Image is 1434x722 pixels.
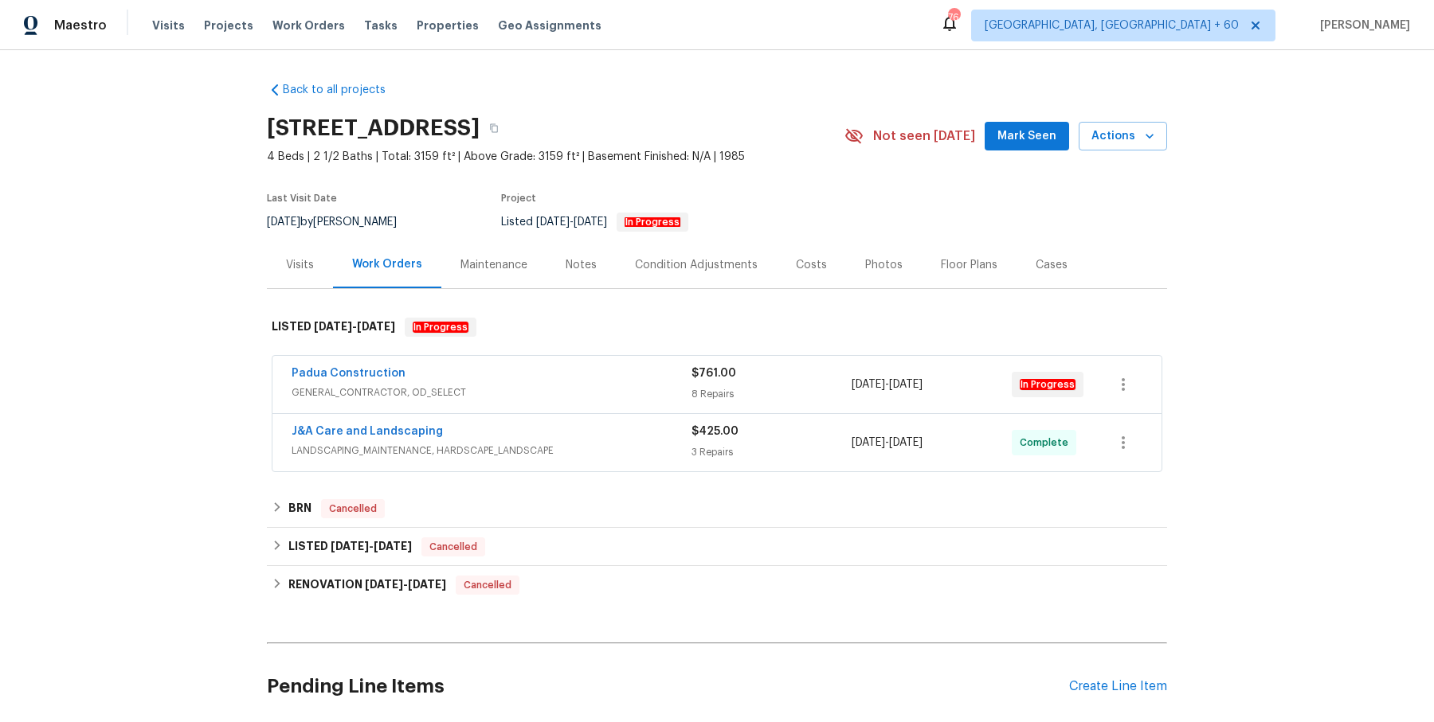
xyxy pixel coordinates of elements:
[460,257,527,273] div: Maintenance
[873,128,975,144] span: Not seen [DATE]
[865,257,903,273] div: Photos
[267,490,1167,528] div: BRN Cancelled
[267,213,416,232] div: by [PERSON_NAME]
[314,321,395,332] span: -
[498,18,601,33] span: Geo Assignments
[152,18,185,33] span: Visits
[852,377,923,392] span: -
[423,539,484,555] span: Cancelled
[692,386,852,402] div: 8 Repairs
[413,322,468,333] em: In Progress
[692,368,736,379] span: $761.00
[357,321,395,332] span: [DATE]
[536,217,607,228] span: -
[692,426,739,437] span: $425.00
[536,217,570,228] span: [DATE]
[1020,379,1075,390] em: In Progress
[417,18,479,33] span: Properties
[852,435,923,451] span: -
[985,122,1069,151] button: Mark Seen
[1036,257,1068,273] div: Cases
[948,10,959,25] div: 764
[267,82,420,98] a: Back to all projects
[331,541,369,552] span: [DATE]
[292,368,406,379] a: Padua Construction
[292,426,443,437] a: J&A Care and Landscaping
[625,217,680,228] em: In Progress
[574,217,607,228] span: [DATE]
[1314,18,1410,33] span: [PERSON_NAME]
[941,257,997,273] div: Floor Plans
[480,114,508,142] button: Copy Address
[635,257,758,273] div: Condition Adjustments
[364,20,398,31] span: Tasks
[288,537,412,556] h6: LISTED
[365,579,403,590] span: [DATE]
[267,120,480,136] h2: [STREET_ADDRESS]
[796,257,827,273] div: Costs
[288,576,446,595] h6: RENOVATION
[852,437,885,448] span: [DATE]
[692,444,852,460] div: 3 Repairs
[267,528,1167,566] div: LISTED [DATE]-[DATE]Cancelled
[852,379,885,390] span: [DATE]
[292,384,692,400] span: GENERAL_CONTRACTOR, OD_SELECT
[267,193,337,203] span: Last Visit Date
[408,579,446,590] span: [DATE]
[267,217,300,228] span: [DATE]
[374,541,412,552] span: [DATE]
[352,256,422,272] div: Work Orders
[985,18,1239,33] span: [GEOGRAPHIC_DATA], [GEOGRAPHIC_DATA] + 60
[889,379,923,390] span: [DATE]
[314,321,352,332] span: [DATE]
[1091,127,1154,146] span: Actions
[54,18,107,33] span: Maestro
[267,566,1167,604] div: RENOVATION [DATE]-[DATE]Cancelled
[457,577,518,593] span: Cancelled
[204,18,253,33] span: Projects
[267,302,1167,353] div: LISTED [DATE]-[DATE]In Progress
[331,541,412,552] span: -
[889,437,923,448] span: [DATE]
[501,193,536,203] span: Project
[323,501,383,517] span: Cancelled
[272,18,345,33] span: Work Orders
[501,217,688,228] span: Listed
[272,318,395,337] h6: LISTED
[997,127,1056,146] span: Mark Seen
[1020,435,1075,451] span: Complete
[1079,122,1167,151] button: Actions
[288,499,311,518] h6: BRN
[286,257,314,273] div: Visits
[1069,679,1167,694] div: Create Line Item
[267,149,844,165] span: 4 Beds | 2 1/2 Baths | Total: 3159 ft² | Above Grade: 3159 ft² | Basement Finished: N/A | 1985
[566,257,597,273] div: Notes
[365,579,446,590] span: -
[292,443,692,459] span: LANDSCAPING_MAINTENANCE, HARDSCAPE_LANDSCAPE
